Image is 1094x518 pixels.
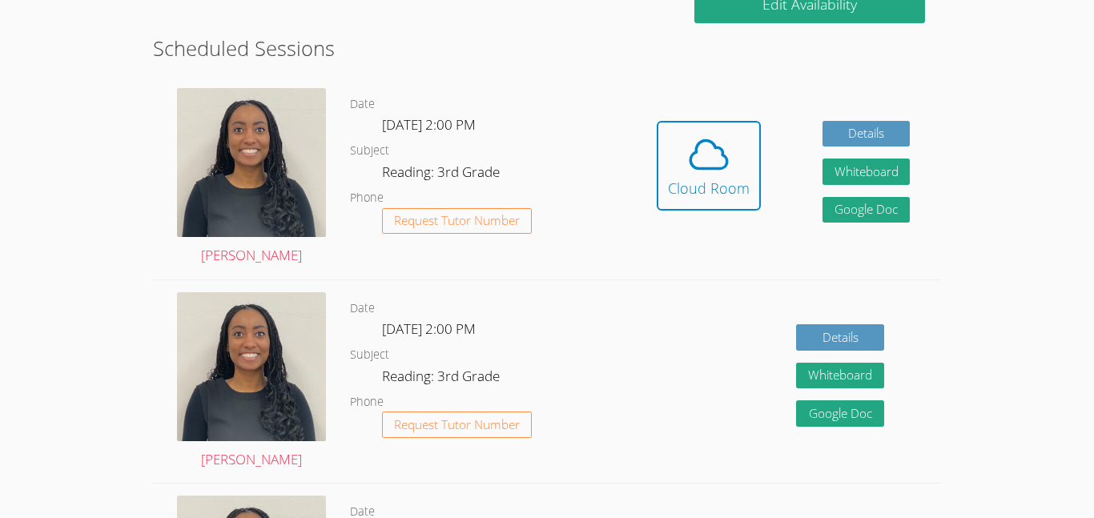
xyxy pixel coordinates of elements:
dt: Subject [350,141,389,161]
img: avatar.png [177,292,326,441]
dt: Date [350,299,375,319]
span: Request Tutor Number [394,215,520,227]
span: [DATE] 2:00 PM [382,115,476,134]
a: Google Doc [796,400,884,427]
a: [PERSON_NAME] [177,292,326,472]
a: Google Doc [823,197,911,223]
img: avatar.png [177,88,326,237]
button: Whiteboard [796,363,884,389]
button: Whiteboard [823,159,911,185]
a: Details [823,121,911,147]
div: Cloud Room [668,177,750,199]
dd: Reading: 3rd Grade [382,365,503,392]
dt: Phone [350,188,384,208]
span: [DATE] 2:00 PM [382,319,476,338]
a: [PERSON_NAME] [177,88,326,267]
button: Cloud Room [657,121,761,211]
button: Request Tutor Number [382,208,532,235]
dt: Subject [350,345,389,365]
dd: Reading: 3rd Grade [382,161,503,188]
button: Request Tutor Number [382,412,532,438]
a: Details [796,324,884,351]
h2: Scheduled Sessions [153,33,941,63]
dt: Date [350,94,375,114]
span: Request Tutor Number [394,419,520,431]
dt: Phone [350,392,384,412]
